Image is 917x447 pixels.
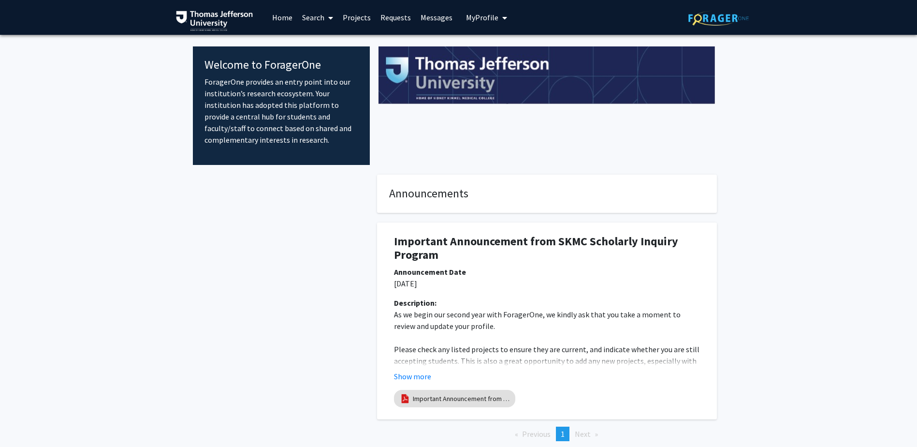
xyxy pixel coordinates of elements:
[267,0,297,34] a: Home
[394,297,700,309] div: Description:
[416,0,457,34] a: Messages
[378,46,715,104] img: Cover Image
[400,393,410,404] img: pdf_icon.png
[377,427,717,441] ul: Pagination
[7,403,41,440] iframe: Chat
[176,11,253,31] img: Thomas Jefferson University Logo
[561,429,565,439] span: 1
[338,0,376,34] a: Projects
[394,278,700,289] p: [DATE]
[394,343,700,378] p: Please check any listed projects to ensure they are current, and indicate whether you are still a...
[394,309,700,332] p: As we begin our second year with ForagerOne, we kindly ask that you take a moment to review and u...
[522,429,551,439] span: Previous
[204,58,359,72] h4: Welcome to ForagerOne
[389,187,705,201] h4: Announcements
[394,235,700,263] h1: Important Announcement from SKMC Scholarly Inquiry Program
[413,394,509,404] a: Important Announcement from the SKMC Scholarly Inquiry Program
[688,11,749,26] img: ForagerOne Logo
[376,0,416,34] a: Requests
[394,371,431,382] button: Show more
[575,429,591,439] span: Next
[466,13,498,22] span: My Profile
[297,0,338,34] a: Search
[204,76,359,146] p: ForagerOne provides an entry point into our institution’s research ecosystem. Your institution ha...
[394,266,700,278] div: Announcement Date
